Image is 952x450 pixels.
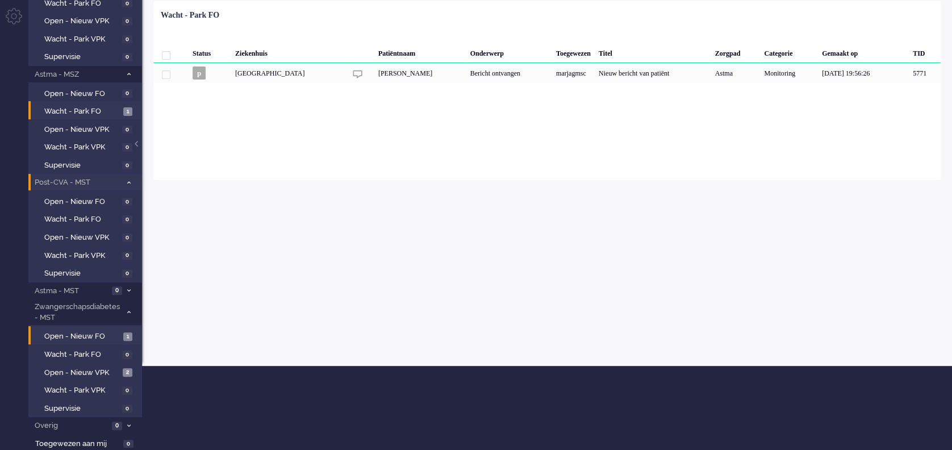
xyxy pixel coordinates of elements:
[44,368,120,378] span: Open - Nieuw VPK
[122,252,132,260] span: 0
[122,53,132,61] span: 0
[6,8,31,34] li: Admin menu
[44,251,119,261] span: Wacht - Park VPK
[552,40,595,63] div: Toegewezen
[122,351,132,359] span: 0
[122,405,132,413] span: 0
[818,63,909,83] div: [DATE] 19:56:26
[44,142,119,153] span: Wacht - Park VPK
[112,286,122,295] span: 0
[44,160,119,171] span: Supervisie
[33,366,141,378] a: Open - Nieuw VPK 2
[760,63,818,83] div: Monitoring
[33,213,141,225] a: Wacht - Park FO 0
[760,40,818,63] div: Categorie
[33,123,141,135] a: Open - Nieuw VPK 0
[33,286,108,297] span: Astma - MST
[33,87,141,99] a: Open - Nieuw FO 0
[33,437,142,449] a: Toegewezen aan mij 0
[122,17,132,26] span: 0
[33,50,141,63] a: Supervisie 0
[44,124,119,135] span: Open - Nieuw VPK
[44,89,119,99] span: Open - Nieuw FO
[44,52,119,63] span: Supervisie
[595,63,711,83] div: Nieuw bericht van patiënt
[33,32,141,45] a: Wacht - Park VPK 0
[33,348,141,360] a: Wacht - Park FO 0
[44,331,120,342] span: Open - Nieuw FO
[466,63,552,83] div: Bericht ontvangen
[153,63,941,83] div: 5771
[231,40,346,63] div: Ziekenhuis
[33,140,141,153] a: Wacht - Park VPK 0
[123,368,132,377] span: 2
[818,40,909,63] div: Gemaakt op
[33,177,121,188] span: Post-CVA - MST
[353,69,362,79] img: ic_chat_grey.svg
[44,349,119,360] span: Wacht - Park FO
[122,35,132,44] span: 0
[33,302,121,323] span: Zwangerschapsdiabetes - MST
[231,63,346,83] div: [GEOGRAPHIC_DATA]
[33,159,141,171] a: Supervisie 0
[374,63,466,83] div: [PERSON_NAME]
[44,385,119,396] span: Wacht - Park VPK
[33,249,141,261] a: Wacht - Park VPK 0
[189,40,231,63] div: Status
[122,269,132,278] span: 0
[33,420,108,431] span: Overig
[44,106,120,117] span: Wacht - Park FO
[44,403,119,414] span: Supervisie
[44,16,119,27] span: Open - Nieuw VPK
[33,266,141,279] a: Supervisie 0
[122,143,132,152] span: 0
[595,40,711,63] div: Titel
[122,234,132,242] span: 0
[122,215,132,224] span: 0
[33,384,141,396] a: Wacht - Park VPK 0
[122,386,132,395] span: 0
[112,422,122,430] span: 0
[44,34,119,45] span: Wacht - Park VPK
[123,332,132,341] span: 1
[122,89,132,98] span: 0
[33,330,141,342] a: Open - Nieuw FO 1
[161,10,219,21] div: Wacht - Park FO
[44,232,119,243] span: Open - Nieuw VPK
[374,40,466,63] div: Patiëntnaam
[35,439,120,449] span: Toegewezen aan mij
[466,40,552,63] div: Onderwerp
[44,214,119,225] span: Wacht - Park FO
[33,195,141,207] a: Open - Nieuw FO 0
[711,40,760,63] div: Zorgpad
[33,402,141,414] a: Supervisie 0
[123,107,132,116] span: 1
[122,198,132,206] span: 0
[193,66,206,80] span: p
[33,14,141,27] a: Open - Nieuw VPK 0
[909,63,941,83] div: 5771
[33,105,141,117] a: Wacht - Park FO 1
[44,268,119,279] span: Supervisie
[33,231,141,243] a: Open - Nieuw VPK 0
[552,63,595,83] div: marjagmsc
[33,69,121,80] span: Astma - MSZ
[123,440,133,448] span: 0
[122,161,132,170] span: 0
[122,126,132,134] span: 0
[44,197,119,207] span: Open - Nieuw FO
[909,40,941,63] div: TID
[711,63,760,83] div: Astma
